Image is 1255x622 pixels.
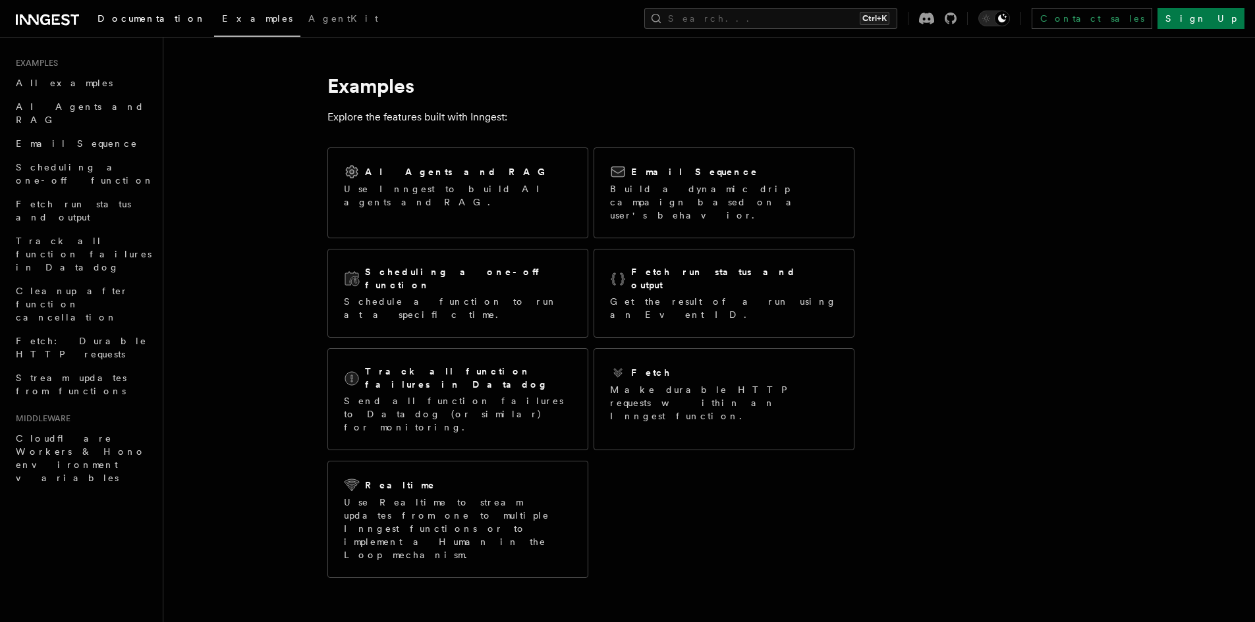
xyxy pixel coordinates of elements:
[11,329,155,366] a: Fetch: Durable HTTP requests
[98,13,206,24] span: Documentation
[16,78,113,88] span: All examples
[16,236,152,272] span: Track all function failures in Datadog
[1032,8,1152,29] a: Contact sales
[11,155,155,192] a: Scheduling a one-off function
[16,199,131,222] span: Fetch run status and output
[327,147,588,238] a: AI Agents and RAGUse Inngest to build AI agents and RAG.
[365,165,552,178] h2: AI Agents and RAG
[344,182,572,209] p: Use Inngest to build AI agents and RAG.
[222,13,293,24] span: Examples
[90,4,214,36] a: Documentation
[610,182,838,222] p: Build a dynamic drip campaign based on a user's behavior.
[327,108,854,126] p: Explore the features built with Inngest:
[308,13,378,24] span: AgentKit
[214,4,300,37] a: Examples
[11,132,155,155] a: Email Sequence
[11,229,155,279] a: Track all function failures in Datadog
[631,366,671,379] h2: Fetch
[11,427,155,490] a: Cloudflare Workers & Hono environment variables
[594,147,854,238] a: Email SequenceBuild a dynamic drip campaign based on a user's behavior.
[631,265,838,292] h2: Fetch run status and output
[978,11,1010,26] button: Toggle dark mode
[594,348,854,450] a: FetchMake durable HTTP requests within an Inngest function.
[631,165,758,178] h2: Email Sequence
[300,4,386,36] a: AgentKit
[327,461,588,578] a: RealtimeUse Realtime to stream updates from one to multiple Inngest functions or to implement a H...
[16,138,138,149] span: Email Sequence
[860,12,889,25] kbd: Ctrl+K
[365,365,572,391] h2: Track all function failures in Datadog
[11,71,155,95] a: All examples
[610,383,838,423] p: Make durable HTTP requests within an Inngest function.
[327,348,588,450] a: Track all function failures in DatadogSend all function failures to Datadog (or similar) for moni...
[644,8,897,29] button: Search...Ctrl+K
[16,101,144,125] span: AI Agents and RAG
[610,295,838,321] p: Get the result of a run using an Event ID.
[365,265,572,292] h2: Scheduling a one-off function
[11,58,58,68] span: Examples
[365,479,435,492] h2: Realtime
[344,496,572,561] p: Use Realtime to stream updates from one to multiple Inngest functions or to implement a Human in ...
[16,373,126,396] span: Stream updates from functions
[11,95,155,132] a: AI Agents and RAG
[11,366,155,403] a: Stream updates from functions
[594,249,854,338] a: Fetch run status and outputGet the result of a run using an Event ID.
[16,336,147,359] span: Fetch: Durable HTTP requests
[11,192,155,229] a: Fetch run status and output
[1157,8,1244,29] a: Sign Up
[344,295,572,321] p: Schedule a function to run at a specific time.
[327,249,588,338] a: Scheduling a one-off functionSchedule a function to run at a specific time.
[11,279,155,329] a: Cleanup after function cancellation
[327,74,854,97] h1: Examples
[344,394,572,434] p: Send all function failures to Datadog (or similar) for monitoring.
[16,286,128,323] span: Cleanup after function cancellation
[16,162,154,186] span: Scheduling a one-off function
[11,413,70,424] span: Middleware
[16,433,146,483] span: Cloudflare Workers & Hono environment variables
